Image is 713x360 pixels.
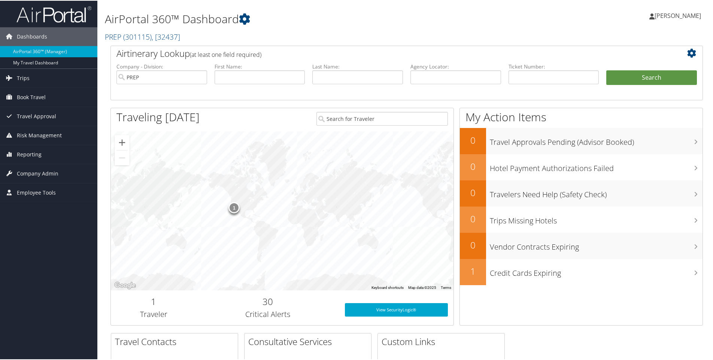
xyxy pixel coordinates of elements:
[16,5,91,22] img: airportal-logo.png
[17,87,46,106] span: Book Travel
[116,295,191,307] h2: 1
[316,111,448,125] input: Search for Traveler
[460,159,486,172] h2: 0
[345,302,448,316] a: View SecurityLogic®
[17,27,47,45] span: Dashboards
[460,153,703,180] a: 0Hotel Payment Authorizations Failed
[202,308,334,319] h3: Critical Alerts
[105,31,180,41] a: PREP
[371,284,404,290] button: Keyboard shortcuts
[490,211,703,225] h3: Trips Missing Hotels
[460,232,703,258] a: 0Vendor Contracts Expiring
[229,201,240,213] div: 1
[116,308,191,319] h3: Traveler
[152,31,180,41] span: , [ 32437 ]
[490,159,703,173] h3: Hotel Payment Authorizations Failed
[460,186,486,198] h2: 0
[113,280,137,290] a: Open this area in Google Maps (opens a new window)
[649,4,709,26] a: [PERSON_NAME]
[116,46,647,59] h2: Airtinerary Lookup
[460,238,486,251] h2: 0
[17,68,30,87] span: Trips
[460,180,703,206] a: 0Travelers Need Help (Safety Check)
[215,62,305,70] label: First Name:
[115,335,238,347] h2: Travel Contacts
[113,280,137,290] img: Google
[17,164,58,182] span: Company Admin
[490,237,703,251] h3: Vendor Contracts Expiring
[116,109,200,124] h1: Traveling [DATE]
[123,31,152,41] span: ( 301115 )
[490,263,703,278] h3: Credit Cards Expiring
[460,127,703,153] a: 0Travel Approvals Pending (Advisor Booked)
[460,206,703,232] a: 0Trips Missing Hotels
[441,285,451,289] a: Terms (opens in new tab)
[490,185,703,199] h3: Travelers Need Help (Safety Check)
[490,132,703,147] h3: Travel Approvals Pending (Advisor Booked)
[460,258,703,284] a: 1Credit Cards Expiring
[408,285,436,289] span: Map data ©2025
[116,62,207,70] label: Company - Division:
[509,62,599,70] label: Ticket Number:
[312,62,403,70] label: Last Name:
[655,11,701,19] span: [PERSON_NAME]
[606,70,697,85] button: Search
[115,134,130,149] button: Zoom in
[115,150,130,165] button: Zoom out
[382,335,504,347] h2: Custom Links
[410,62,501,70] label: Agency Locator:
[202,295,334,307] h2: 30
[460,133,486,146] h2: 0
[460,212,486,225] h2: 0
[17,144,42,163] span: Reporting
[17,183,56,201] span: Employee Tools
[460,264,486,277] h2: 1
[105,10,507,26] h1: AirPortal 360™ Dashboard
[17,125,62,144] span: Risk Management
[190,50,261,58] span: (at least one field required)
[460,109,703,124] h1: My Action Items
[248,335,371,347] h2: Consultative Services
[17,106,56,125] span: Travel Approval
